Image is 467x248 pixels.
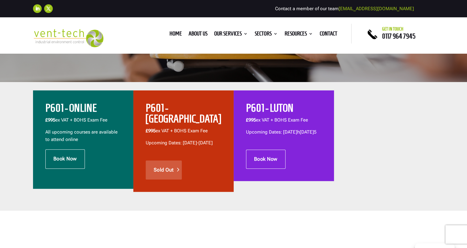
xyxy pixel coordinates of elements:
a: About us [189,31,207,38]
p: ex VAT + BOHS Exam Fee [246,117,322,129]
a: Home [169,31,182,38]
a: Follow on LinkedIn [33,4,42,13]
span: Contact a member of our team [275,6,414,11]
a: Book Now [45,149,85,168]
h2: P601 - LUTON [246,103,322,117]
p: ex VAT + BOHS Exam Fee [146,127,221,139]
h2: P601 - [GEOGRAPHIC_DATA] [146,103,221,127]
a: Our Services [214,31,248,38]
p: ex VAT + BOHS Exam Fee [45,117,121,129]
a: [EMAIL_ADDRESS][DOMAIN_NAME] [339,6,414,11]
p: Upcoming Dates: [DATE]h[DATE]5 [246,129,322,136]
a: Sold Out [146,160,182,180]
span: Get in touch [382,27,403,31]
a: 0117 964 7945 [382,32,415,40]
a: Contact [320,31,337,38]
h2: P601 - ONLINE [45,103,121,117]
span: All upcoming courses are available to attend online [45,129,118,142]
a: Book Now [246,150,286,169]
a: Follow on X [44,4,53,13]
p: Upcoming Dates: [DATE]-[DATE] [146,139,221,147]
span: £995 [146,128,156,134]
a: Resources [285,31,313,38]
b: £995 [45,117,55,123]
img: 2023-09-27T08_35_16.549ZVENT-TECH---Clear-background [33,29,104,47]
span: £995 [246,117,256,123]
a: Sectors [255,31,278,38]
